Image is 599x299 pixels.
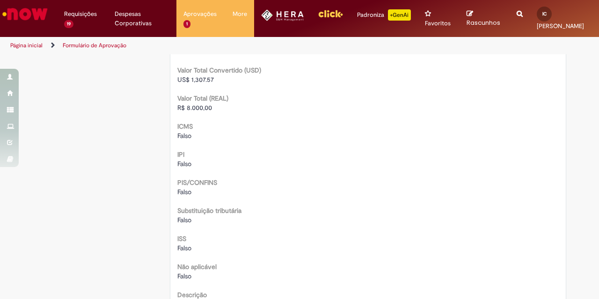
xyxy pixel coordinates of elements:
span: Falso [177,244,191,252]
span: Despesas Corporativas [115,9,170,28]
span: Falso [177,160,191,168]
ul: Trilhas de página [7,37,392,54]
span: 19 [64,20,73,28]
a: Formulário de Aprovação [63,42,126,49]
img: ServiceNow [1,5,49,23]
span: [PERSON_NAME] [537,22,584,30]
span: Falso [177,131,191,140]
b: Valor Total Convertido (USD) [177,66,261,74]
img: click_logo_yellow_360x200.png [318,7,343,21]
span: US$ 1,307.57 [177,75,214,84]
span: Falso [177,216,191,224]
span: Falso [177,188,191,196]
span: More [233,9,247,19]
span: IC [542,11,547,17]
b: Substituição tributária [177,206,241,215]
b: ISS [177,234,186,243]
b: Não aplicável [177,263,217,271]
span: Falso [177,272,191,280]
span: Requisições [64,9,97,19]
p: +GenAi [388,9,411,21]
span: Favoritos [425,19,451,28]
div: Padroniza [357,9,411,21]
b: ICMS [177,122,193,131]
span: R$ 8.000,00 [177,103,212,112]
span: Rascunhos [467,18,500,27]
b: Descrição [177,291,207,299]
span: Aprovações [183,9,217,19]
b: PIS/CONFINS [177,178,217,187]
b: Valor Total (REAL) [177,94,228,102]
b: IPI [177,150,184,159]
span: 1 [183,20,190,28]
a: Rascunhos [467,10,503,27]
span: 8000 [177,47,192,56]
a: Página inicial [10,42,43,49]
img: HeraLogo.png [261,9,304,21]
